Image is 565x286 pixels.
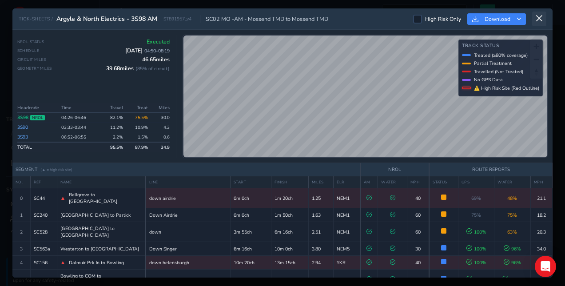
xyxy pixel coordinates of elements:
[429,163,552,176] th: ROUTE REPORTS
[334,176,360,188] th: ELR
[106,65,170,72] span: 39.68 miles
[271,176,309,188] th: FINISH
[474,76,503,83] span: No GPS Data
[471,195,481,202] span: 69 %
[530,256,552,270] td: 38.6
[535,256,556,277] div: Open Intercom Messenger
[231,188,271,208] td: 0m 0ch
[126,113,151,123] td: 75.5%
[507,229,517,235] span: 63 %
[183,36,548,158] canvas: Map
[407,208,429,222] td: 60
[504,246,521,252] span: 96 %
[530,222,552,242] td: 20.3
[271,222,309,242] td: 6m 16ch
[100,123,126,132] td: 11.2 %
[309,188,334,208] td: 1.25
[378,176,407,188] th: WATER
[100,113,126,123] td: 82.1 %
[309,242,334,256] td: 3.80
[100,142,126,152] td: 95.5 %
[146,208,231,222] td: Down Airdrie
[151,132,170,143] td: 0.6
[231,256,271,270] td: 10m 20ch
[126,123,151,132] td: 10.9%
[407,188,429,208] td: 40
[146,256,231,270] td: down helensburgh
[231,222,271,242] td: 3m 55ch
[231,176,271,188] th: START
[126,103,151,113] th: Treat
[100,103,126,113] th: Travel
[494,176,530,188] th: WATER
[146,222,231,242] td: down
[126,142,151,152] td: 87.9 %
[57,176,146,188] th: NAME
[126,132,151,143] td: 1.5%
[125,47,170,54] span: [DATE]
[151,123,170,132] td: 4.3
[309,208,334,222] td: 1.63
[271,208,309,222] td: 1m 50ch
[69,191,142,205] span: Bellgrove to [GEOGRAPHIC_DATA]
[530,188,552,208] td: 21.1
[135,65,170,72] span: ( 85 % of circuit)
[334,242,360,256] td: NEM5
[309,176,334,188] th: MILES
[309,256,334,270] td: 2.94
[429,176,458,188] th: STATUS
[151,142,170,152] td: 34.9
[360,163,429,176] th: NROL
[146,242,231,256] td: Down Singer
[407,242,429,256] td: 30
[507,212,517,218] span: 75 %
[530,242,552,256] td: 34.0
[530,176,552,188] th: MPH
[151,103,170,113] th: Miles
[474,85,539,91] span: ⚠ High Risk Site (Red Outline)
[466,246,486,252] span: 100 %
[407,176,429,188] th: MPH
[231,242,271,256] td: 6m 16ch
[12,163,360,176] th: SEGMENT
[407,256,429,270] td: 40
[530,208,552,222] td: 18.2
[60,212,131,218] span: [GEOGRAPHIC_DATA] to Partick
[144,48,170,54] span: 04:50 - 08:19
[142,56,170,63] span: 46.65 miles
[458,176,494,188] th: GPS
[471,212,481,218] span: 75 %
[151,113,170,123] td: 30.0
[334,188,360,208] td: NEM1
[60,246,139,252] span: Westerton to [GEOGRAPHIC_DATA]
[231,208,271,222] td: 0m 0ch
[466,229,486,235] span: 100 %
[334,208,360,222] td: NEM1
[146,188,231,208] td: down airdrie
[474,60,512,67] span: Partial Treatment
[271,256,309,270] td: 13m 15ch
[407,222,429,242] td: 60
[60,225,143,238] span: [GEOGRAPHIC_DATA] to [GEOGRAPHIC_DATA]
[100,132,126,143] td: 2.2 %
[146,176,231,188] th: LINE
[334,222,360,242] td: NEM1
[309,222,334,242] td: 2.51
[507,195,517,202] span: 48 %
[474,68,523,75] span: Travelled (Not Treated)
[360,176,378,188] th: AM
[474,52,528,59] span: Treated (≥80% coverage)
[271,188,309,208] td: 1m 20ch
[334,256,360,270] td: YKR
[271,242,309,256] td: 10m 0ch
